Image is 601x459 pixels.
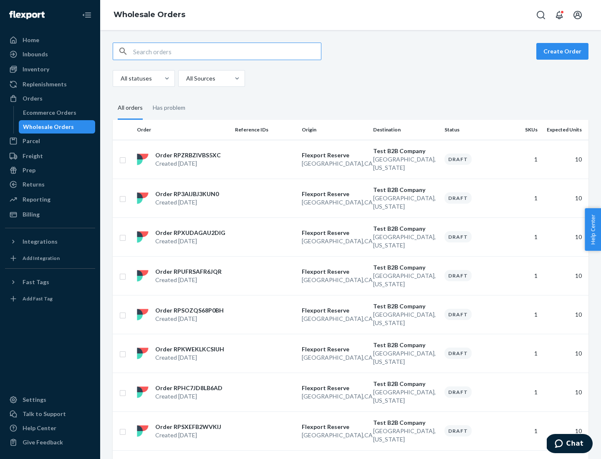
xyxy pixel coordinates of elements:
[137,192,149,204] img: flexport logo
[23,410,66,418] div: Talk to Support
[23,255,60,262] div: Add Integration
[5,92,95,105] a: Orders
[541,179,588,217] td: 10
[373,263,438,272] p: Test B2B Company
[302,190,366,198] p: Flexport Reserve
[155,276,222,284] p: Created [DATE]
[444,231,472,242] div: Draft
[137,386,149,398] img: flexport logo
[373,233,438,250] p: [GEOGRAPHIC_DATA] , [US_STATE]
[23,152,43,160] div: Freight
[541,256,588,295] td: 10
[5,178,95,191] a: Returns
[373,349,438,366] p: [GEOGRAPHIC_DATA] , [US_STATE]
[298,120,370,140] th: Origin
[373,388,438,405] p: [GEOGRAPHIC_DATA] , [US_STATE]
[444,154,472,165] div: Draft
[5,208,95,221] a: Billing
[302,392,366,401] p: [GEOGRAPHIC_DATA] , CA
[302,237,366,245] p: [GEOGRAPHIC_DATA] , CA
[541,295,588,334] td: 10
[547,434,593,455] iframe: Opens a widget where you can chat to one of our agents
[5,235,95,248] button: Integrations
[302,229,366,237] p: Flexport Reserve
[302,276,366,284] p: [GEOGRAPHIC_DATA] , CA
[302,353,366,362] p: [GEOGRAPHIC_DATA] , CA
[541,373,588,411] td: 10
[508,179,541,217] td: 1
[137,154,149,165] img: flexport logo
[5,407,95,421] button: Talk to Support
[23,50,48,58] div: Inbounds
[155,353,224,362] p: Created [DATE]
[137,231,149,243] img: flexport logo
[373,147,438,155] p: Test B2B Company
[302,315,366,323] p: [GEOGRAPHIC_DATA] , CA
[153,97,185,119] div: Has problem
[302,423,366,431] p: Flexport Reserve
[114,10,185,19] a: Wholesale Orders
[23,65,49,73] div: Inventory
[508,334,541,373] td: 1
[23,36,39,44] div: Home
[444,270,472,281] div: Draft
[155,159,221,168] p: Created [DATE]
[155,431,221,439] p: Created [DATE]
[232,120,298,140] th: Reference IDs
[302,345,366,353] p: Flexport Reserve
[373,224,438,233] p: Test B2B Company
[536,43,588,60] button: Create Order
[5,63,95,76] a: Inventory
[155,151,221,159] p: Order RPZRBZIVBS5XC
[107,3,192,27] ol: breadcrumbs
[441,120,508,140] th: Status
[155,423,221,431] p: Order RPSXEFB2WVKIJ
[373,310,438,327] p: [GEOGRAPHIC_DATA] , [US_STATE]
[373,302,438,310] p: Test B2B Company
[508,256,541,295] td: 1
[541,334,588,373] td: 10
[5,193,95,206] a: Reporting
[23,295,53,302] div: Add Fast Tag
[9,11,45,19] img: Flexport logo
[444,348,472,359] div: Draft
[137,348,149,359] img: flexport logo
[118,97,143,120] div: All orders
[508,120,541,140] th: SKUs
[569,7,586,23] button: Open account menu
[155,384,222,392] p: Order RPHC7JD8LB6AD
[585,208,601,251] button: Help Center
[23,94,43,103] div: Orders
[373,194,438,211] p: [GEOGRAPHIC_DATA] , [US_STATE]
[155,267,222,276] p: Order RPUFRSAFR6JQR
[155,345,224,353] p: Order RPKWEKLKCSIUH
[551,7,568,23] button: Open notifications
[23,195,51,204] div: Reporting
[5,275,95,289] button: Fast Tags
[155,229,225,237] p: Order RPXUDAGAU2DIG
[444,309,472,320] div: Draft
[23,424,56,432] div: Help Center
[23,80,67,88] div: Replenishments
[373,380,438,388] p: Test B2B Company
[373,186,438,194] p: Test B2B Company
[302,198,366,207] p: [GEOGRAPHIC_DATA] , CA
[373,427,438,444] p: [GEOGRAPHIC_DATA] , [US_STATE]
[541,140,588,179] td: 10
[5,421,95,435] a: Help Center
[508,217,541,256] td: 1
[373,419,438,427] p: Test B2B Company
[19,120,96,134] a: Wholesale Orders
[155,190,219,198] p: Order RP3AIJBJ3KUN0
[373,341,438,349] p: Test B2B Company
[444,425,472,436] div: Draft
[373,272,438,288] p: [GEOGRAPHIC_DATA] , [US_STATE]
[23,180,45,189] div: Returns
[120,74,121,83] input: All statuses
[5,134,95,148] a: Parcel
[23,210,40,219] div: Billing
[541,120,588,140] th: Expected Units
[185,74,186,83] input: All Sources
[5,33,95,47] a: Home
